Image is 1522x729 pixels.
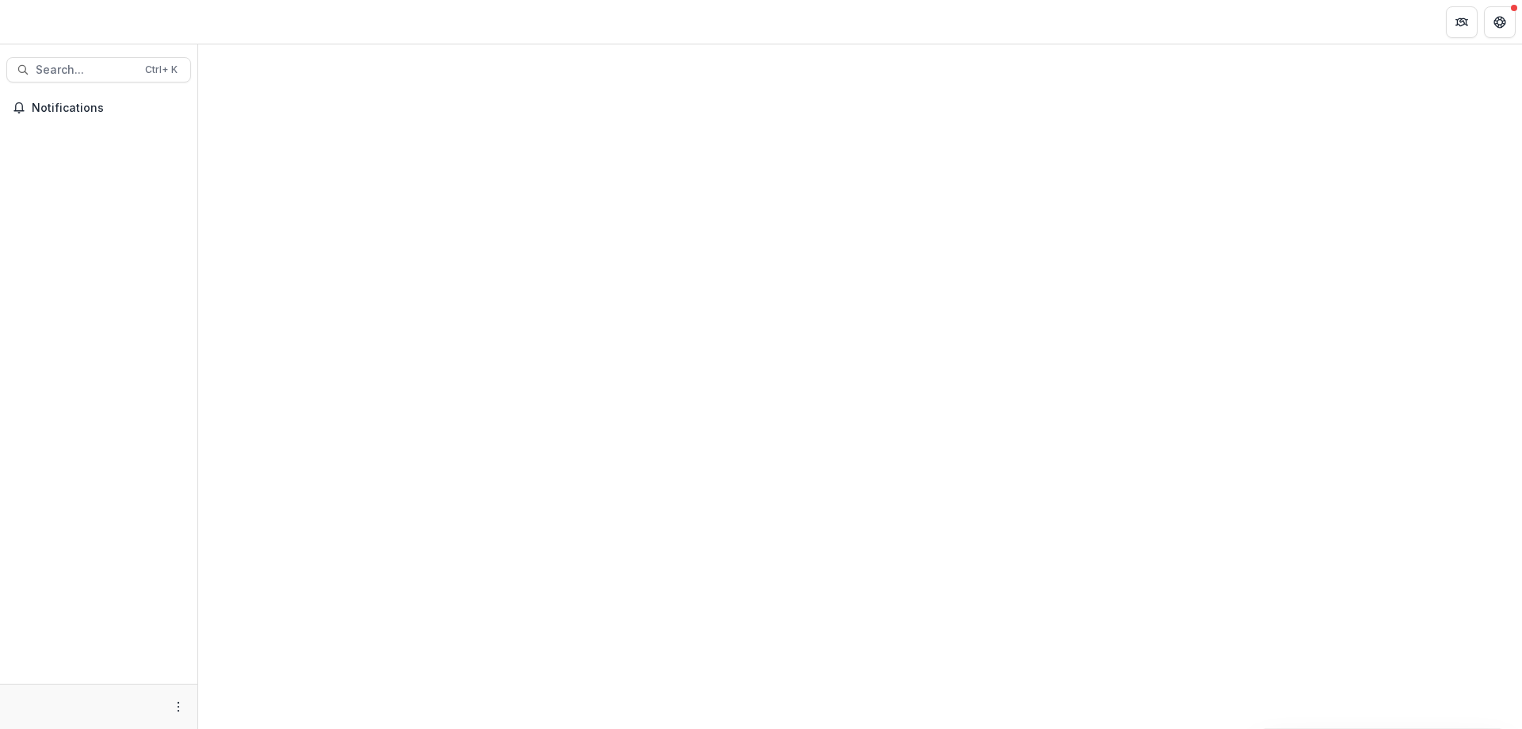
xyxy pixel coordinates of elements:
[32,102,185,115] span: Notifications
[205,10,272,33] nav: breadcrumb
[1484,6,1516,38] button: Get Help
[169,697,188,716] button: More
[142,61,181,79] div: Ctrl + K
[6,57,191,82] button: Search...
[6,95,191,121] button: Notifications
[1446,6,1478,38] button: Partners
[36,63,136,77] span: Search...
